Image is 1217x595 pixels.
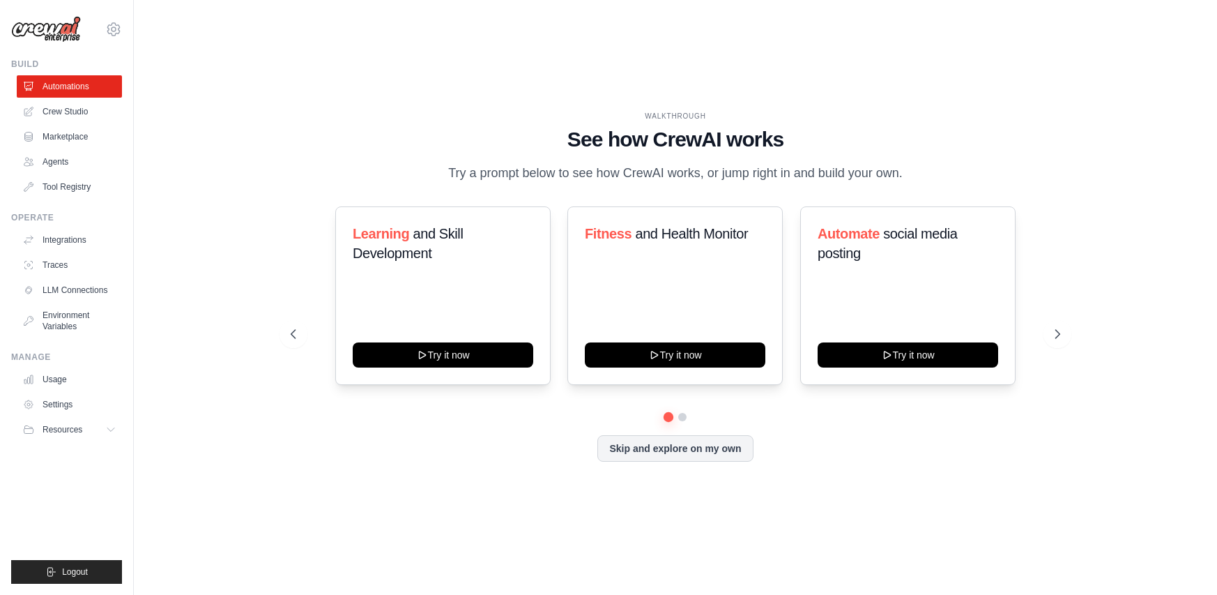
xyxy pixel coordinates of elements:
button: Resources [17,419,122,441]
button: Try it now [818,342,998,368]
img: Logo [11,16,81,43]
a: Tool Registry [17,176,122,198]
button: Skip and explore on my own [597,435,753,462]
a: Crew Studio [17,100,122,123]
div: WALKTHROUGH [291,111,1060,121]
p: Try a prompt below to see how CrewAI works, or jump right in and build your own. [441,163,910,183]
span: Resources [43,424,82,435]
a: Usage [17,368,122,391]
span: Logout [62,566,88,578]
div: Operate [11,212,122,223]
a: Traces [17,254,122,276]
span: Fitness [585,226,632,241]
h1: See how CrewAI works [291,127,1060,152]
a: Agents [17,151,122,173]
iframe: Chat Widget [1147,528,1217,595]
span: Automate [818,226,880,241]
div: Manage [11,352,122,363]
a: Environment Variables [17,304,122,338]
button: Try it now [353,342,533,368]
a: LLM Connections [17,279,122,301]
span: and Skill Development [353,226,463,261]
span: and Health Monitor [636,226,749,241]
div: Build [11,59,122,70]
a: Integrations [17,229,122,251]
a: Automations [17,75,122,98]
button: Logout [11,560,122,584]
span: social media posting [818,226,958,261]
span: Learning [353,226,409,241]
a: Marketplace [17,126,122,148]
button: Try it now [585,342,765,368]
a: Settings [17,393,122,416]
